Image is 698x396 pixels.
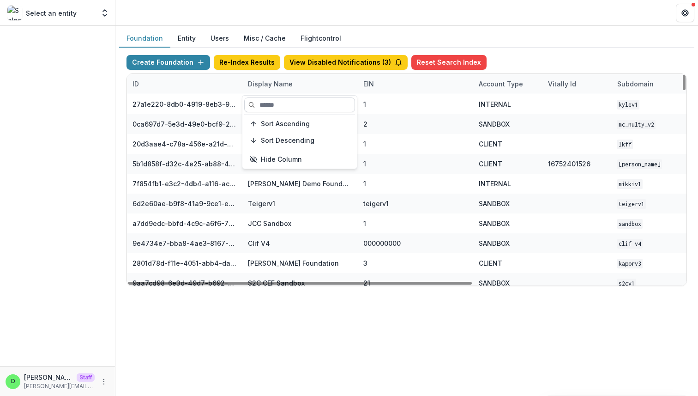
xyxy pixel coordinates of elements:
div: Teigerv1 [248,199,275,208]
button: Sort Descending [244,133,355,148]
div: SANDBOX [479,219,510,228]
button: Get Help [676,4,694,22]
div: SANDBOX [479,199,510,208]
p: Select an entity [26,8,77,18]
div: 7f854fb1-e3c2-4db4-a116-aca576521abc [132,179,237,189]
div: 20d3aae4-c78a-456e-a21d-91c97a6a725f [132,139,237,149]
button: Hide Column [244,152,355,167]
div: 5b1d858f-d32c-4e25-ab88-434536713791 [132,159,237,169]
div: 000000000 [363,238,401,248]
div: ID [127,74,242,94]
code: mc_nulty_v2 [617,120,656,129]
code: kaporv3 [617,259,643,268]
div: ID [127,79,144,89]
div: 1 [363,159,366,169]
div: INTERNAL [479,99,511,109]
div: 1 [363,219,366,228]
div: Divyansh [11,378,15,384]
code: Clif V4 [617,239,643,249]
div: 27a1e220-8db0-4919-8eb3-9f29ee33f7b0 [132,99,237,109]
div: 9aa7cd98-6e3d-49d7-b692-3e5f3d1facd4 [132,278,237,288]
div: CLIENT [479,159,502,169]
div: Account Type [473,74,542,94]
button: View Disabled Notifications (3) [284,55,408,70]
div: 3 [363,258,367,268]
div: Vitally Id [542,74,612,94]
div: [PERSON_NAME] Demo Foundation [248,179,352,189]
div: a7dd9edc-bbfd-4c9c-a6f6-76d0743bf1cd [132,219,237,228]
div: EIN [358,79,379,89]
button: Users [203,30,236,48]
div: 2801d78d-f11e-4051-abb4-dab00da98882 [132,258,237,268]
div: 9e4734e7-bba8-4ae3-8167-95d86cec7b4b [132,238,237,248]
a: Flightcontrol [301,33,341,43]
p: [PERSON_NAME] [24,372,73,382]
div: Account Type [473,79,529,89]
div: Clif V4 [248,238,270,248]
code: [PERSON_NAME] [617,159,662,169]
div: SANDBOX [479,238,510,248]
div: CLIENT [479,139,502,149]
code: teigerv1 [617,199,646,209]
div: EIN [358,74,473,94]
div: teigerv1 [363,199,389,208]
button: Entity [170,30,203,48]
div: SANDBOX [479,119,510,129]
div: 16752401526 [548,159,590,169]
span: Sort Ascending [261,120,310,128]
code: sandbox [617,219,643,229]
div: 2 [363,119,367,129]
button: Foundation [119,30,170,48]
div: Display Name [242,74,358,94]
p: [PERSON_NAME][EMAIL_ADDRESS][DOMAIN_NAME] [24,382,95,390]
button: Open entity switcher [98,4,111,22]
div: 6d2e60ae-b9f8-41a9-9ce1-e608d0f20ec5 [132,199,237,208]
div: 1 [363,139,366,149]
button: More [98,376,109,387]
code: lkff [617,140,633,149]
div: Subdomain [612,79,659,89]
div: S2C CEF Sandbox [248,278,305,288]
div: SANDBOX [479,278,510,288]
div: Subdomain [612,74,681,94]
div: INTERNAL [479,179,511,189]
span: Sort Descending [261,137,314,145]
button: Re-Index Results [214,55,280,70]
p: Staff [77,373,95,382]
img: Select an entity [7,6,22,20]
div: [PERSON_NAME] Foundation [248,258,339,268]
div: Vitally Id [542,79,582,89]
div: Display Name [242,79,298,89]
div: CLIENT [479,258,502,268]
button: Sort Ascending [244,116,355,131]
code: mikkiv1 [617,179,643,189]
code: s2cv1 [617,279,636,288]
div: 1 [363,179,366,189]
button: Misc / Cache [236,30,293,48]
div: 0ca697d7-5e3d-49e0-bcf9-217f69e92d71 [132,119,237,129]
div: 1 [363,99,366,109]
code: kylev1 [617,100,639,110]
div: JCC Sandbox [248,219,291,228]
div: 21 [363,278,370,288]
button: Reset Search Index [411,55,487,70]
button: Create Foundation [126,55,210,70]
